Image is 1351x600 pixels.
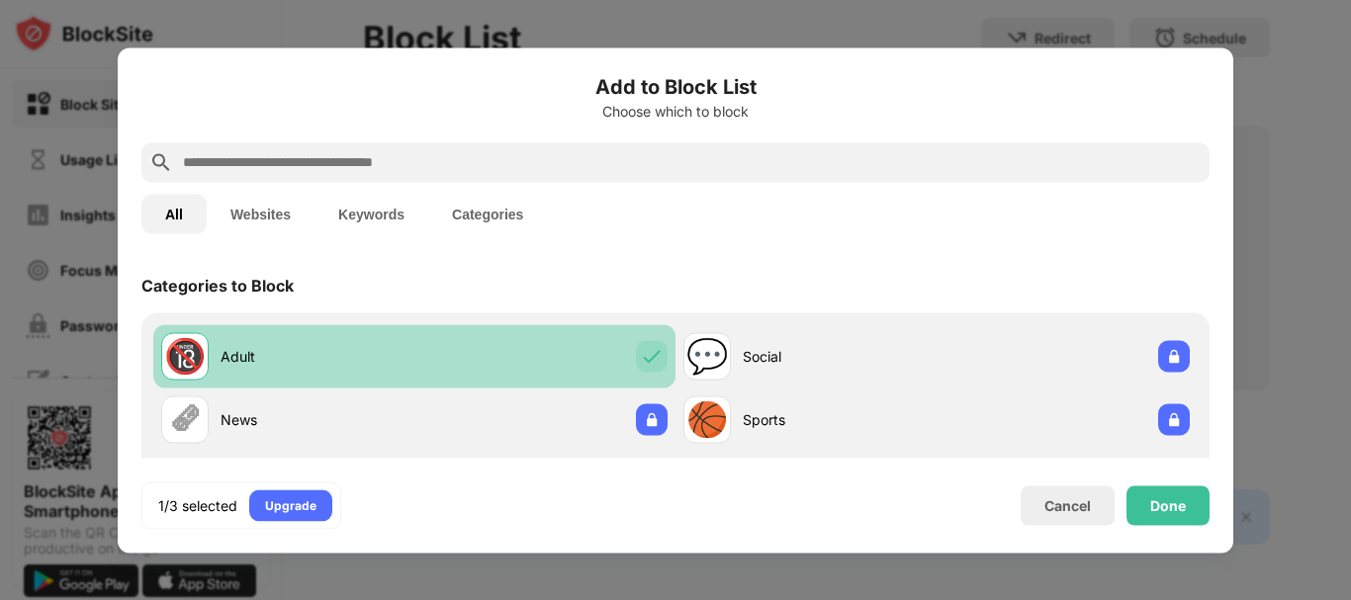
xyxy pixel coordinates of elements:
[315,194,428,233] button: Keywords
[1044,497,1091,514] div: Cancel
[743,346,937,367] div: Social
[141,103,1210,119] div: Choose which to block
[265,495,316,515] div: Upgrade
[168,399,202,440] div: 🗞
[141,71,1210,101] h6: Add to Block List
[149,150,173,174] img: search.svg
[141,275,294,295] div: Categories to Block
[207,194,315,233] button: Websites
[686,399,728,440] div: 🏀
[428,194,547,233] button: Categories
[221,346,414,367] div: Adult
[164,336,206,377] div: 🔞
[1150,497,1186,513] div: Done
[141,194,207,233] button: All
[221,409,414,430] div: News
[158,495,237,515] div: 1/3 selected
[743,409,937,430] div: Sports
[686,336,728,377] div: 💬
